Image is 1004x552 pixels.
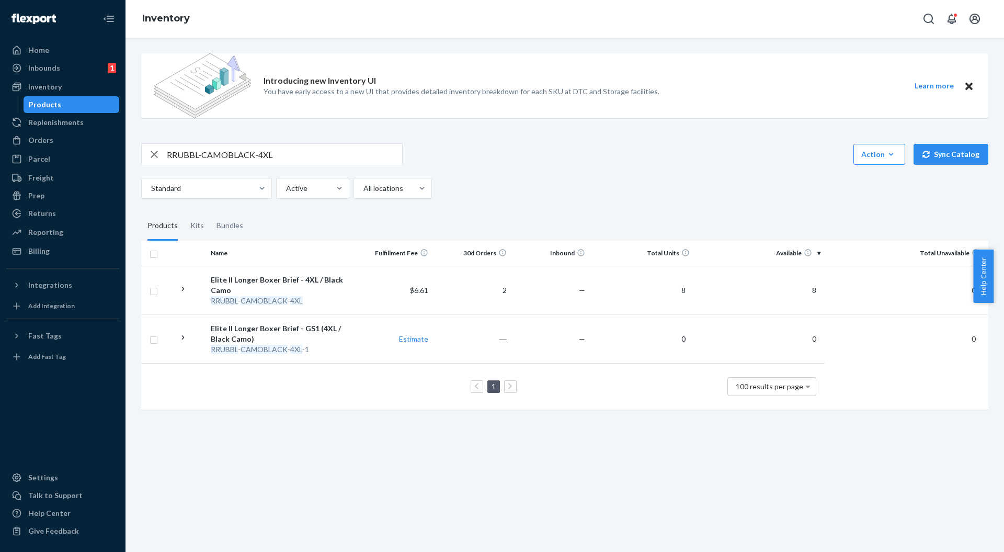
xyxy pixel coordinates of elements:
button: Help Center [973,250,994,303]
input: Standard [150,183,151,194]
a: Parcel [6,151,119,167]
div: 1 [108,63,116,73]
td: 2 [432,266,511,314]
a: Returns [6,205,119,222]
span: 8 [808,286,820,295]
span: 0 [967,334,980,343]
input: Search inventory by name or sku [167,144,402,165]
div: - - -1 [211,344,349,355]
a: Add Integration [6,298,119,314]
span: — [579,286,585,295]
div: Inventory [28,82,62,92]
span: 100 results per page [736,382,803,391]
em: RRUBBL [211,345,238,354]
button: Close [962,80,976,93]
th: 30d Orders [432,241,511,266]
span: 8 [677,286,690,295]
ol: breadcrumbs [134,4,198,34]
a: Talk to Support [6,487,119,504]
div: Elite II Longer Boxer Brief - GS1 (4XL / Black Camo) [211,323,349,344]
button: Open notifications [941,8,962,29]
span: 0 [677,334,690,343]
td: ― [432,314,511,363]
input: All locations [362,183,363,194]
th: Name [207,241,353,266]
a: Orders [6,132,119,149]
div: Action [861,149,897,160]
button: Learn more [908,80,960,93]
a: Prep [6,187,119,204]
div: Inbounds [28,63,60,73]
div: Fast Tags [28,331,62,341]
div: Add Fast Tag [28,352,66,361]
div: Give Feedback [28,526,79,536]
em: CAMOBLACK [241,296,288,305]
div: Orders [28,135,53,145]
div: Add Integration [28,301,75,310]
a: Billing [6,243,119,260]
div: Products [29,99,61,110]
div: Returns [28,208,56,219]
th: Total Unavailable [825,241,988,266]
button: Close Navigation [98,8,119,29]
button: Open account menu [964,8,985,29]
button: Action [853,144,905,165]
div: - - [211,296,349,306]
div: Billing [28,246,50,256]
p: Introducing new Inventory UI [264,75,376,87]
div: Elite II Longer Boxer Brief - 4XL / Black Camo [211,275,349,296]
div: Bundles [216,211,243,241]
th: Total Units [589,241,694,266]
em: RRUBBL [211,296,238,305]
div: Help Center [28,508,71,519]
th: Available [694,241,825,266]
a: Inbounds1 [6,60,119,76]
p: You have early access to a new UI that provides detailed inventory breakdown for each SKU at DTC ... [264,86,659,97]
em: 4XL [290,345,302,354]
div: Integrations [28,280,72,290]
a: Home [6,42,119,59]
span: $6.61 [410,286,428,295]
a: Help Center [6,505,119,522]
div: Parcel [28,154,50,164]
input: Active [285,183,286,194]
span: 0 [808,334,820,343]
a: Freight [6,170,119,186]
a: Estimate [399,334,428,343]
button: Open Search Box [918,8,939,29]
div: Replenishments [28,117,84,128]
a: Settings [6,469,119,486]
div: Settings [28,472,58,483]
button: Integrations [6,277,119,294]
th: Fulfillment Fee [354,241,432,266]
a: Page 1 is your current page [489,382,498,391]
a: Reporting [6,224,119,241]
div: Home [28,45,49,55]
div: Products [147,211,178,241]
img: new-reports-banner-icon.82668bd98b6a51aee86340f2a7b77ae3.png [154,53,251,118]
em: 4XL [290,296,303,305]
button: Sync Catalog [914,144,988,165]
span: 0 [967,286,980,295]
div: Reporting [28,227,63,238]
th: Inbound [511,241,589,266]
span: — [579,334,585,343]
div: Freight [28,173,54,183]
div: Talk to Support [28,490,83,501]
a: Replenishments [6,114,119,131]
a: Inventory [6,78,119,95]
div: Prep [28,190,44,201]
em: CAMOBLACK [241,345,288,354]
a: Inventory [142,13,190,24]
button: Give Feedback [6,523,119,539]
a: Add Fast Tag [6,348,119,365]
button: Fast Tags [6,328,119,344]
div: Kits [190,211,204,241]
img: Flexport logo [12,14,56,24]
a: Products [24,96,120,113]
